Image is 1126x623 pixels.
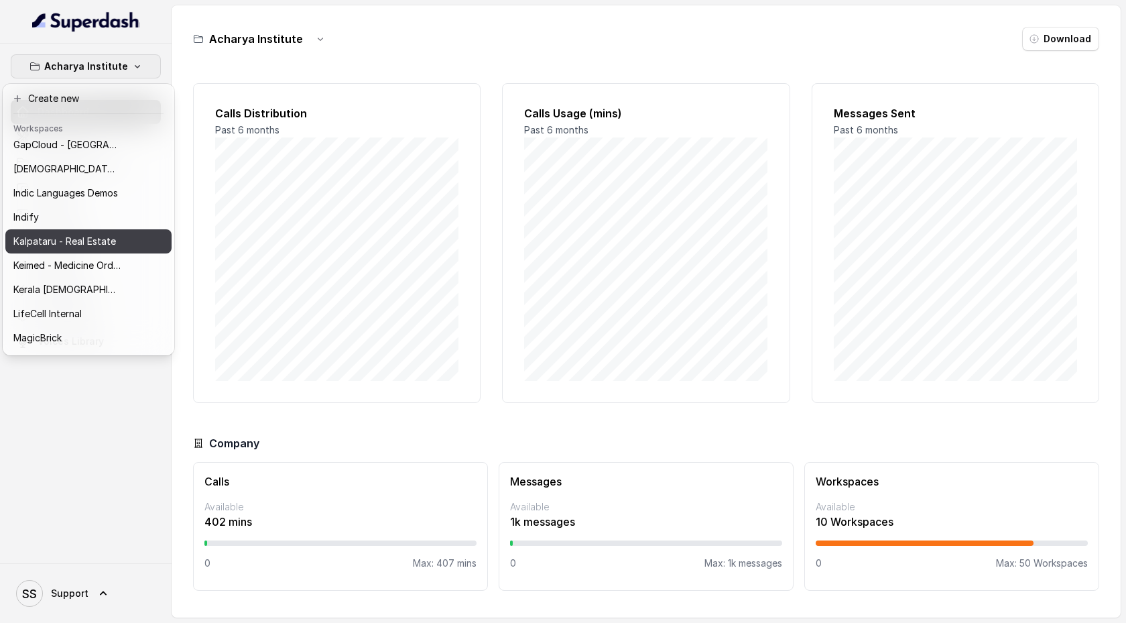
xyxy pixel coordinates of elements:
p: Kalpataru - Real Estate [13,233,116,249]
p: MagicBrick [13,330,62,346]
p: [DEMOGRAPHIC_DATA] Housing Finance Demo [13,161,121,177]
p: Indify [13,209,39,225]
p: LifeCell Internal [13,306,82,322]
p: Acharya Institute [44,58,128,74]
button: Acharya Institute [11,54,161,78]
p: Keimed - Medicine Order Collection Demo [13,258,121,274]
p: Indic Languages Demos [13,185,118,201]
button: Create new [5,87,172,111]
p: Kerala [DEMOGRAPHIC_DATA] [13,282,121,298]
p: GapCloud - [GEOGRAPHIC_DATA] [13,137,121,153]
header: Workspaces [5,117,172,138]
div: Acharya Institute [3,84,174,355]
